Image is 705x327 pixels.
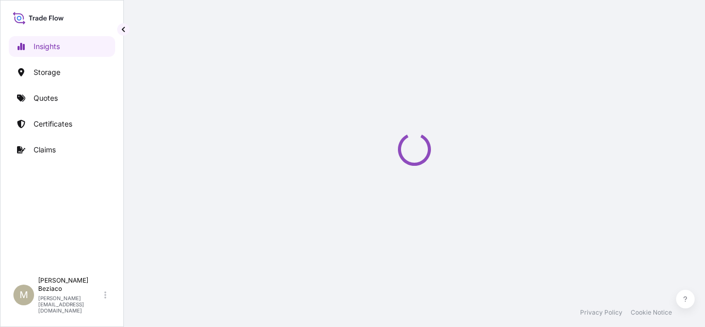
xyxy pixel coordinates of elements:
[38,276,102,293] p: [PERSON_NAME] Beziaco
[20,290,28,300] span: M
[9,62,115,83] a: Storage
[34,93,58,103] p: Quotes
[9,88,115,108] a: Quotes
[34,119,72,129] p: Certificates
[9,36,115,57] a: Insights
[9,139,115,160] a: Claims
[34,41,60,52] p: Insights
[34,145,56,155] p: Claims
[580,308,622,317] a: Privacy Policy
[34,67,60,77] p: Storage
[38,295,102,314] p: [PERSON_NAME][EMAIL_ADDRESS][DOMAIN_NAME]
[631,308,672,317] a: Cookie Notice
[9,114,115,134] a: Certificates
